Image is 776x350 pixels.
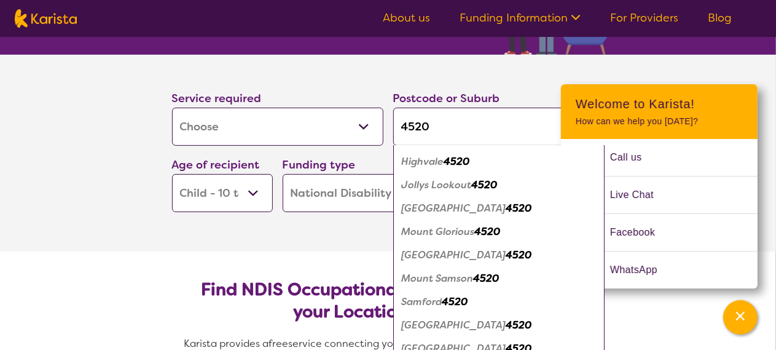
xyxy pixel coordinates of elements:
div: Samford Valley 4520 [399,314,598,337]
em: 4520 [506,202,532,215]
h2: Find NDIS Occupational Therapists based on your Location & Needs [182,279,595,323]
a: About us [383,10,430,25]
span: WhatsApp [610,261,672,279]
em: 4520 [472,178,498,191]
h2: Welcome to Karista! [576,97,743,111]
span: Facebook [610,223,670,242]
div: Mount Glorious 4520 [399,220,598,244]
button: Channel Menu [723,300,758,335]
em: Mount Samson [402,272,474,285]
span: Live Chat [610,186,668,204]
div: Samford 4520 [399,290,598,314]
img: Karista logo [15,9,77,28]
em: 4520 [442,295,468,308]
div: Channel Menu [561,84,758,288]
em: 4520 [506,249,532,261]
input: Type [393,108,605,146]
span: free [269,337,289,350]
a: Blog [708,10,732,25]
a: Funding Information [460,10,581,25]
em: 4520 [475,225,501,238]
em: [GEOGRAPHIC_DATA] [402,319,506,332]
a: For Providers [610,10,678,25]
span: Call us [610,148,657,167]
em: Jollys Lookout [402,178,472,191]
span: Karista provides a [184,337,269,350]
a: Web link opens in a new tab. [561,252,758,288]
em: 4520 [506,319,532,332]
em: Samford [402,295,442,308]
label: Postcode or Suburb [393,91,500,106]
div: Kobble Creek 4520 [399,197,598,220]
div: Mount Nebo 4520 [399,244,598,267]
em: Highvale [402,155,444,168]
div: Jollys Lookout 4520 [399,173,598,197]
label: Age of recipient [172,157,260,172]
p: How can we help you [DATE]? [576,116,743,127]
div: Highvale 4520 [399,150,598,173]
div: Mount Samson 4520 [399,267,598,290]
em: Mount Glorious [402,225,475,238]
em: [GEOGRAPHIC_DATA] [402,202,506,215]
label: Funding type [283,157,356,172]
em: [GEOGRAPHIC_DATA] [402,249,506,261]
em: 4520 [474,272,500,285]
em: 4520 [444,155,470,168]
ul: Choose channel [561,139,758,288]
label: Service required [172,91,262,106]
